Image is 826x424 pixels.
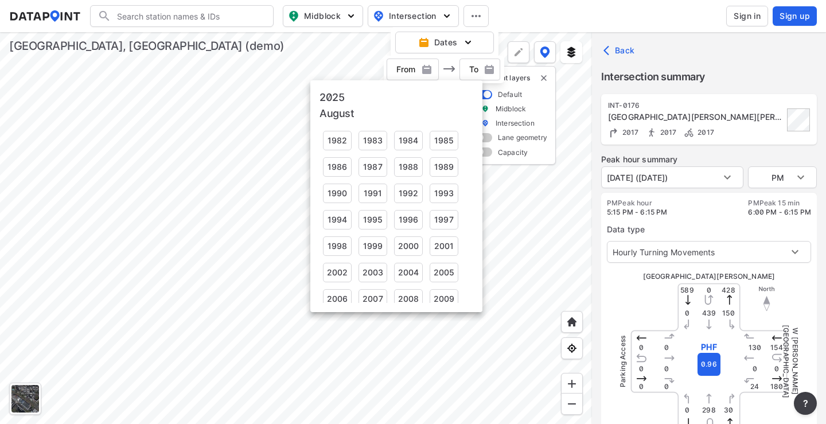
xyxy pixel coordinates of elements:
[430,236,458,256] div: 2001
[359,236,387,256] div: 1999
[320,90,344,106] button: 2025
[394,184,423,203] div: 1992
[359,157,387,177] div: 1987
[394,236,423,256] div: 2000
[323,289,352,309] div: 2006
[323,184,352,203] div: 1990
[323,236,352,256] div: 1998
[323,157,352,177] div: 1986
[359,289,387,309] div: 2007
[430,289,458,309] div: 2009
[394,263,423,282] div: 2004
[323,263,352,282] div: 2002
[430,210,458,229] div: 1997
[430,263,458,282] div: 2005
[430,184,458,203] div: 1993
[430,157,458,177] div: 1989
[394,289,423,309] div: 2008
[359,210,387,229] div: 1995
[323,210,352,229] div: 1994
[394,157,423,177] div: 1988
[394,131,423,150] div: 1984
[430,131,458,150] div: 1985
[359,184,387,203] div: 1991
[359,263,387,282] div: 2003
[359,131,387,150] div: 1983
[320,106,354,122] button: August
[323,131,352,150] div: 1982
[394,210,423,229] div: 1996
